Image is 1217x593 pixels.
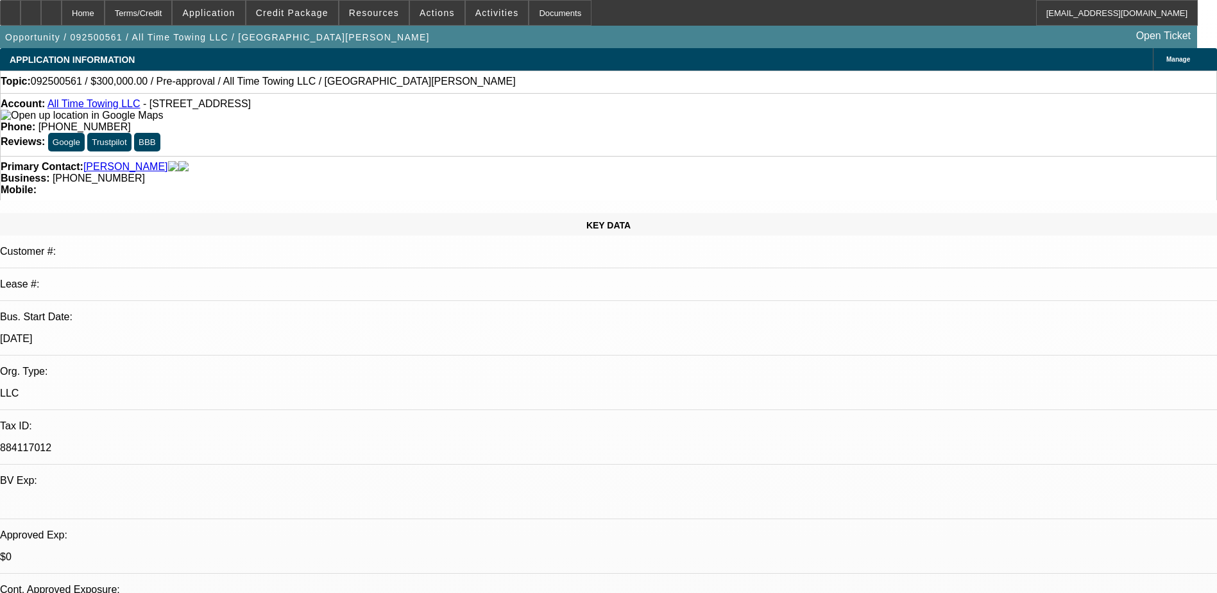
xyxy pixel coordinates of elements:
button: Trustpilot [87,133,131,151]
span: 092500561 / $300,000.00 / Pre-approval / All Time Towing LLC / [GEOGRAPHIC_DATA][PERSON_NAME] [31,76,516,87]
strong: Phone: [1,121,35,132]
img: Open up location in Google Maps [1,110,163,121]
a: Open Ticket [1131,25,1196,47]
a: All Time Towing LLC [47,98,140,109]
button: Google [48,133,85,151]
span: APPLICATION INFORMATION [10,55,135,65]
span: Resources [349,8,399,18]
a: [PERSON_NAME] [83,161,168,173]
span: Application [182,8,235,18]
strong: Account: [1,98,45,109]
span: - [STREET_ADDRESS] [143,98,251,109]
strong: Mobile: [1,184,37,195]
strong: Topic: [1,76,31,87]
button: Application [173,1,244,25]
button: Resources [339,1,409,25]
img: facebook-icon.png [168,161,178,173]
a: View Google Maps [1,110,163,121]
strong: Primary Contact: [1,161,83,173]
img: linkedin-icon.png [178,161,189,173]
button: Credit Package [246,1,338,25]
span: [PHONE_NUMBER] [38,121,131,132]
button: Actions [410,1,464,25]
strong: Reviews: [1,136,45,147]
span: [PHONE_NUMBER] [53,173,145,184]
button: BBB [134,133,160,151]
strong: Business: [1,173,49,184]
span: Credit Package [256,8,328,18]
span: Opportunity / 092500561 / All Time Towing LLC / [GEOGRAPHIC_DATA][PERSON_NAME] [5,32,430,42]
span: Activities [475,8,519,18]
span: Actions [420,8,455,18]
span: Manage [1166,56,1190,63]
span: KEY DATA [586,220,631,230]
button: Activities [466,1,529,25]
